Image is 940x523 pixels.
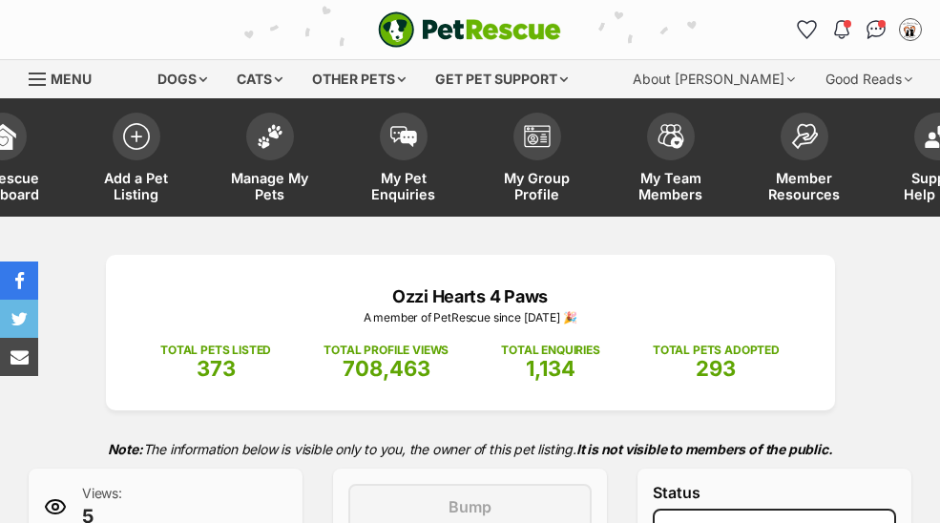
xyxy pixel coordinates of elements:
img: add-pet-listing-icon-0afa8454b4691262ce3f59096e99ab1cd57d4a30225e0717b998d2c9b9846f56.svg [123,123,150,150]
img: Lyn Hatch profile pic [901,20,920,39]
p: The information below is visible only to you, the owner of this pet listing. [29,429,911,469]
a: PetRescue [378,11,561,48]
img: notifications-46538b983faf8c2785f20acdc204bb7945ddae34d4c08c2a6579f10ce5e182be.svg [834,20,849,39]
a: My Team Members [604,103,738,217]
span: 373 [197,356,236,381]
button: Notifications [826,14,857,45]
div: Get pet support [422,60,581,98]
span: Manage My Pets [227,170,313,202]
a: Member Resources [738,103,871,217]
label: Status [653,484,896,501]
a: Favourites [792,14,823,45]
p: TOTAL ENQUIRIES [501,342,599,359]
p: TOTAL PETS ADOPTED [653,342,780,359]
div: Other pets [299,60,419,98]
p: Ozzi Hearts 4 Paws [135,283,806,309]
ul: Account quick links [792,14,926,45]
a: My Group Profile [470,103,604,217]
span: Menu [51,71,92,87]
p: TOTAL PETS LISTED [160,342,271,359]
a: Conversations [861,14,891,45]
img: group-profile-icon-3fa3cf56718a62981997c0bc7e787c4b2cf8bcc04b72c1350f741eb67cf2f40e.svg [524,125,551,148]
span: 293 [696,356,736,381]
span: 708,463 [343,356,430,381]
p: A member of PetRescue since [DATE] 🎉 [135,309,806,326]
div: Good Reads [812,60,926,98]
strong: Note: [108,441,143,457]
button: My account [895,14,926,45]
span: Member Resources [762,170,847,202]
img: pet-enquiries-icon-7e3ad2cf08bfb03b45e93fb7055b45f3efa6380592205ae92323e6603595dc1f.svg [390,126,417,147]
div: Dogs [144,60,220,98]
div: Cats [223,60,296,98]
span: My Pet Enquiries [361,170,447,202]
span: Add a Pet Listing [94,170,179,202]
a: Add a Pet Listing [70,103,203,217]
img: team-members-icon-5396bd8760b3fe7c0b43da4ab00e1e3bb1a5d9ba89233759b79545d2d3fc5d0d.svg [658,124,684,149]
img: chat-41dd97257d64d25036548639549fe6c8038ab92f7586957e7f3b1b290dea8141.svg [867,20,887,39]
img: member-resources-icon-8e73f808a243e03378d46382f2149f9095a855e16c252ad45f914b54edf8863c.svg [791,123,818,149]
a: Menu [29,60,105,94]
p: TOTAL PROFILE VIEWS [324,342,449,359]
a: Manage My Pets [203,103,337,217]
strong: It is not visible to members of the public. [576,441,833,457]
span: Bump [449,495,491,518]
a: My Pet Enquiries [337,103,470,217]
span: My Group Profile [494,170,580,202]
div: About [PERSON_NAME] [619,60,808,98]
img: manage-my-pets-icon-02211641906a0b7f246fdf0571729dbe1e7629f14944591b6c1af311fb30b64b.svg [257,124,283,149]
img: logo-e224e6f780fb5917bec1dbf3a21bbac754714ae5b6737aabdf751b685950b380.svg [378,11,561,48]
span: 1,134 [526,356,575,381]
span: My Team Members [628,170,714,202]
